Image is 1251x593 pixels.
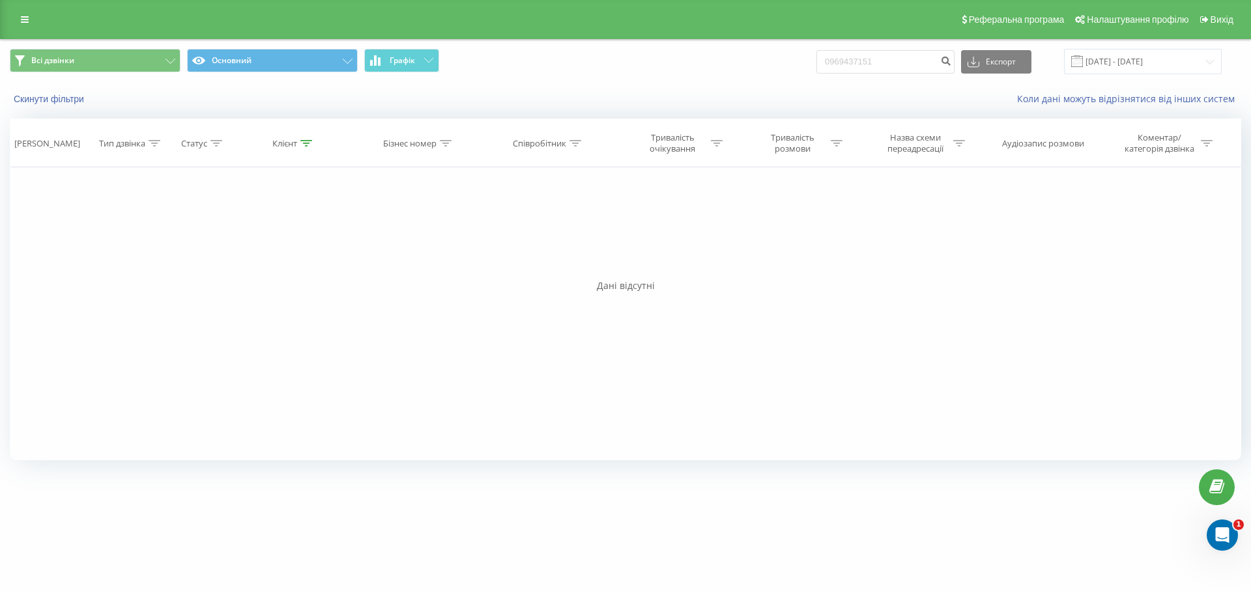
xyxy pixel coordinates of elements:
div: Назва схеми переадресації [880,132,950,154]
div: Співробітник [513,138,566,149]
span: Графік [390,56,415,65]
span: Вихід [1211,14,1233,25]
div: Тривалість розмови [758,132,827,154]
button: Всі дзвінки [10,49,180,72]
div: Бізнес номер [383,138,437,149]
button: Експорт [961,50,1031,74]
div: Аудіозапис розмови [1002,138,1084,149]
span: Налаштування профілю [1087,14,1188,25]
input: Пошук за номером [816,50,955,74]
span: Реферальна програма [969,14,1065,25]
span: Всі дзвінки [31,55,74,66]
div: [PERSON_NAME] [14,138,80,149]
div: Клієнт [272,138,297,149]
button: Графік [364,49,439,72]
div: Тривалість очікування [638,132,708,154]
div: Тип дзвінка [99,138,145,149]
button: Скинути фільтри [10,93,91,105]
span: 1 [1233,519,1244,530]
button: Основний [187,49,358,72]
a: Коли дані можуть відрізнятися вiд інших систем [1017,92,1241,105]
div: Дані відсутні [10,279,1241,292]
div: Коментар/категорія дзвінка [1121,132,1198,154]
div: Статус [181,138,207,149]
iframe: Intercom live chat [1207,519,1238,551]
